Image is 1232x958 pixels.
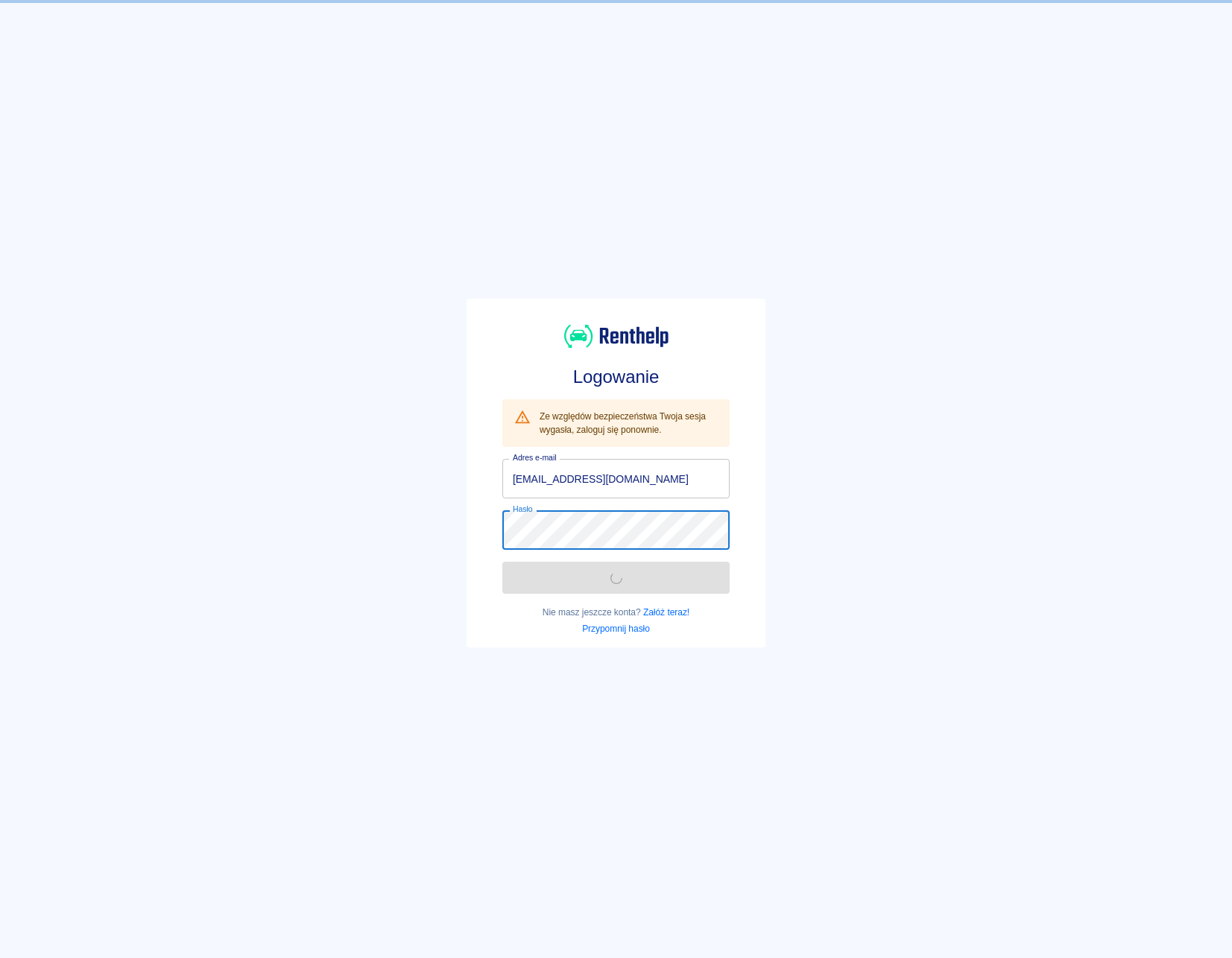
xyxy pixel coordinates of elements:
[513,452,556,463] label: Adres e-mail
[502,606,730,619] p: Nie masz jeszcze konta?
[643,607,689,618] a: Załóż teraz!
[513,504,533,515] label: Hasło
[540,404,718,442] div: Ze względów bezpieczeństwa Twoja sesja wygasła, zaloguj się ponownie.
[564,323,669,350] img: Renthelp logo
[582,624,650,634] a: Przypomnij hasło
[502,367,730,387] h3: Logowanie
